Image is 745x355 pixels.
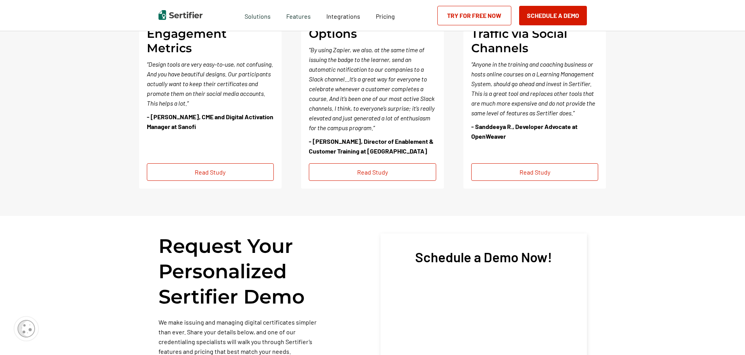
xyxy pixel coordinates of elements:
p: “Anyone in the training and coaching business or hosts online courses on a Learning Management Sy... [471,59,599,118]
h3: Increase in Website Traffic via Social Channels [471,12,599,55]
button: Read Study [309,163,436,181]
h2: Request Your Personalized Sertifier Demo [159,233,324,309]
button: Read Study [471,163,599,181]
span: Schedule a Demo Now! [415,249,552,265]
p: - Sanddeeya R., Developer Advocate at OpenWeaver [471,122,599,141]
p: “By using Zapier, we also, at the same time of issuing the badge to the learner, send an automati... [309,45,436,132]
img: Cookie Popup Icon [18,320,35,337]
p: - [PERSON_NAME], CME and Digital Activation Manager at Sanofi [147,112,274,131]
span: Solutions [245,11,271,20]
span: Pricing [376,12,395,20]
p: “Design tools are very easy-to-use, not confusing. And you have beautiful designs. Our participan... [147,59,274,108]
button: Read Study [147,163,274,181]
img: Sertifier | Digital Credentialing Platform [159,10,203,20]
span: Features [286,11,311,20]
a: Try for Free Now [437,6,511,25]
p: - [PERSON_NAME], Director of Enablement & Customer Training at [GEOGRAPHIC_DATA] [309,136,436,156]
span: Integrations [326,12,360,20]
button: Schedule a Demo [519,6,587,25]
a: Pricing [376,11,395,20]
iframe: Chat Widget [706,318,745,355]
a: Integrations [326,11,360,20]
h3: Increase in Social Engagement Metrics [147,12,274,55]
